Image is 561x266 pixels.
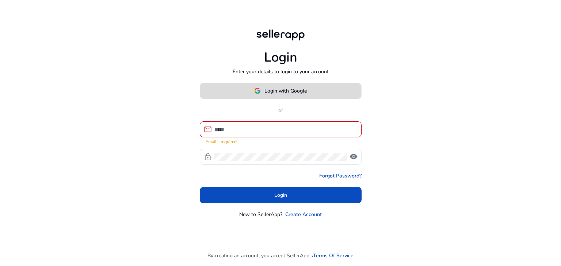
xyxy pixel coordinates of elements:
[221,139,237,145] strong: required
[203,152,212,161] span: lock
[349,152,358,161] span: visibility
[200,83,362,99] button: Login with Google
[319,172,362,180] a: Forgot Password?
[274,191,287,199] span: Login
[203,125,212,134] span: mail
[239,211,282,218] p: New to SellerApp?
[313,252,354,259] a: Terms Of Service
[264,87,307,95] span: Login with Google
[264,50,297,65] h1: Login
[206,137,356,145] mat-error: Email is
[200,187,362,203] button: Login
[285,211,322,218] a: Create Account
[254,87,261,94] img: google-logo.svg
[200,106,362,114] p: or
[233,68,329,75] p: Enter your details to login to your account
